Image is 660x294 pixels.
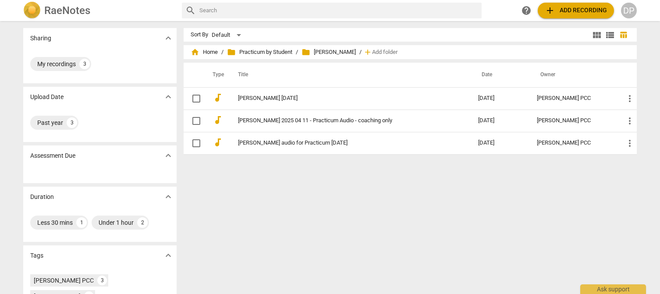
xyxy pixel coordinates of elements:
[79,59,90,69] div: 3
[625,116,635,126] span: more_vert
[37,218,73,227] div: Less 30 mins
[97,276,107,285] div: 3
[545,5,607,16] span: Add recording
[603,28,617,42] button: List view
[67,117,77,128] div: 3
[37,118,63,127] div: Past year
[23,2,41,19] img: Logo
[625,138,635,149] span: more_vert
[191,48,199,57] span: home
[137,217,148,228] div: 2
[191,48,218,57] span: Home
[185,5,196,16] span: search
[163,33,174,43] span: expand_more
[76,217,87,228] div: 1
[238,140,447,146] a: [PERSON_NAME] audio for Practicum [DATE]
[213,115,223,125] span: audiotrack
[206,63,227,87] th: Type
[471,63,530,87] th: Date
[617,28,630,42] button: Table view
[227,48,292,57] span: Practicum by Student
[538,3,614,18] button: Upload
[30,151,75,160] p: Assessment Due
[537,117,610,124] div: [PERSON_NAME] PCC
[30,92,64,102] p: Upload Date
[37,60,76,68] div: My recordings
[191,32,208,38] div: Sort By
[213,92,223,103] span: audiotrack
[302,48,356,57] span: [PERSON_NAME]
[238,95,447,102] a: [PERSON_NAME] [DATE]
[213,137,223,148] span: audiotrack
[302,48,310,57] span: folder
[23,2,175,19] a: LogoRaeNotes
[625,93,635,104] span: more_vert
[227,48,236,57] span: folder
[162,149,175,162] button: Show more
[471,87,530,110] td: [DATE]
[238,117,447,124] a: [PERSON_NAME] 2025 04 11 - Practicum Audio - coaching only
[162,249,175,262] button: Show more
[30,251,43,260] p: Tags
[592,30,602,40] span: view_module
[537,95,610,102] div: [PERSON_NAME] PCC
[537,140,610,146] div: [PERSON_NAME] PCC
[296,49,298,56] span: /
[471,132,530,154] td: [DATE]
[162,90,175,103] button: Show more
[545,5,555,16] span: add
[163,92,174,102] span: expand_more
[30,192,54,202] p: Duration
[221,49,224,56] span: /
[34,276,94,285] div: [PERSON_NAME] PCC
[44,4,90,17] h2: RaeNotes
[162,32,175,45] button: Show more
[471,110,530,132] td: [DATE]
[99,218,134,227] div: Under 1 hour
[162,190,175,203] button: Show more
[199,4,478,18] input: Search
[580,284,646,294] div: Ask support
[363,48,372,57] span: add
[163,150,174,161] span: expand_more
[359,49,362,56] span: /
[590,28,603,42] button: Tile view
[212,28,244,42] div: Default
[163,191,174,202] span: expand_more
[30,34,51,43] p: Sharing
[227,63,471,87] th: Title
[163,250,174,261] span: expand_more
[372,49,397,56] span: Add folder
[530,63,617,87] th: Owner
[621,3,637,18] button: DP
[619,31,628,39] span: table_chart
[521,5,532,16] span: help
[605,30,615,40] span: view_list
[518,3,534,18] a: Help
